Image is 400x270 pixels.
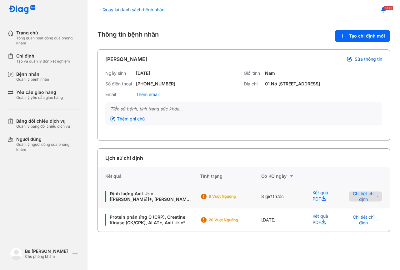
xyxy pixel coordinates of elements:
[136,92,159,97] div: Thêm email
[335,30,390,42] button: Tạo chỉ định mới
[9,5,36,15] img: logo
[110,116,145,122] div: Thêm ghi chú
[209,217,259,222] div: 20 Vượt ngưỡng
[105,214,192,226] div: Protein phản ứng C (CRP), Creatine Kinase (CK/CPK), ALAT*, Axit Uric* [Huyết Thanh], [MEDICAL_DAT...
[244,81,262,87] div: Địa chỉ
[352,214,374,226] span: Chi tiết chỉ định
[16,95,63,100] div: Quản lý yêu cầu giao hàng
[349,33,385,39] span: Tạo chỉ định mới
[105,70,133,76] div: Ngày sinh
[97,30,390,42] div: Thông tin bệnh nhân
[136,70,150,76] div: [DATE]
[16,59,70,64] div: Tạo và quản lý đơn xét nghiệm
[16,53,70,59] div: Chỉ định
[105,55,147,63] div: [PERSON_NAME]
[265,81,320,87] div: 01 Nơ [STREET_ADDRESS]
[261,208,305,232] div: [DATE]
[97,6,164,13] div: Quay lại danh sách bệnh nhân
[16,118,70,124] div: Bảng đối chiếu dịch vụ
[355,56,382,62] span: Sửa thông tin
[16,71,49,77] div: Bệnh nhân
[110,106,377,112] div: Tiền sử bệnh, tình trạng sức khỏe...
[209,194,259,199] div: 6 Vượt ngưỡng
[136,81,175,87] div: [PHONE_NUMBER]
[16,142,80,152] div: Quản lý người dùng của phòng khám
[305,185,341,208] div: Kết quả PDF
[244,70,262,76] div: Giới tính
[349,215,382,225] button: Chi tiết chỉ định
[16,136,80,142] div: Người dùng
[16,124,70,129] div: Quản lý bảng đối chiếu dịch vụ
[16,89,63,95] div: Yêu cầu giao hàng
[105,191,192,202] div: Định lượng Axit Uric [[PERSON_NAME]]*, [PERSON_NAME] AST (GOT) [[PERSON_NAME]]*, Định lượng CRP [...
[16,77,49,82] div: Quản lý bệnh nhân
[352,191,374,202] span: Chi tiết chỉ định
[98,167,200,185] div: Kết quả
[105,92,133,97] div: Email
[384,6,393,10] span: 5495
[16,36,80,46] div: Tổng quan hoạt động của phòng khám
[261,172,305,180] div: Có KQ ngày
[16,30,80,36] div: Trang chủ
[200,167,261,185] div: Tình trạng
[349,191,382,201] button: Chi tiết chỉ định
[25,254,70,259] div: Chủ phòng khám
[105,154,143,162] div: Lịch sử chỉ định
[25,248,70,254] div: Bs [PERSON_NAME]
[265,70,275,76] div: Nam
[105,81,133,87] div: Số điện thoại
[10,247,22,260] img: logo
[305,208,341,232] div: Kết quả PDF
[261,185,305,208] div: 8 giờ trước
